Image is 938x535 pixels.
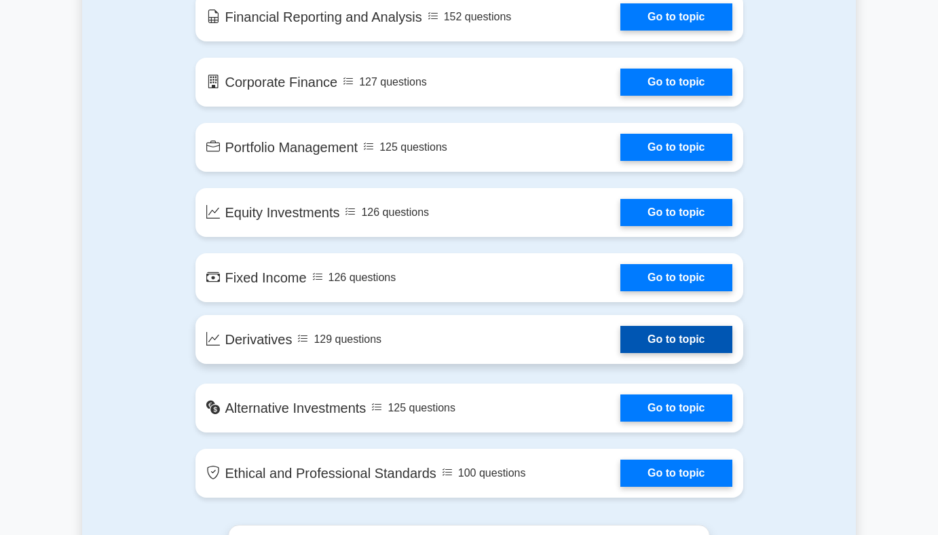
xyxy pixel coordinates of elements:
[620,134,732,161] a: Go to topic
[620,264,732,291] a: Go to topic
[620,199,732,226] a: Go to topic
[620,326,732,353] a: Go to topic
[620,394,732,422] a: Go to topic
[620,460,732,487] a: Go to topic
[620,3,732,31] a: Go to topic
[620,69,732,96] a: Go to topic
